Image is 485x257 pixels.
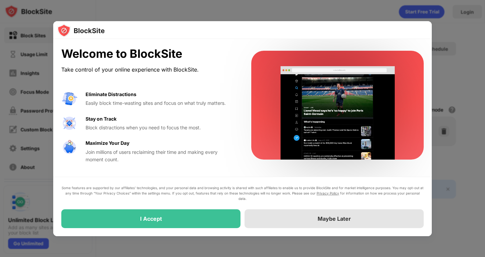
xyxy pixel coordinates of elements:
div: Welcome to BlockSite [61,47,235,61]
div: Maximize Your Day [86,139,129,147]
div: Eliminate Distractions [86,91,136,98]
img: value-avoid-distractions.svg [61,91,77,107]
div: Some features are supported by our affiliates’ technologies, and your personal data and browsing ... [61,185,424,201]
img: logo-blocksite.svg [57,24,105,37]
div: Take control of your online experience with BlockSite. [61,65,235,75]
div: Stay on Track [86,115,117,123]
div: Maybe Later [318,215,351,222]
div: Block distractions when you need to focus the most. [86,124,235,131]
img: value-focus.svg [61,115,77,131]
a: Privacy Policy [317,191,339,195]
div: Easily block time-wasting sites and focus on what truly matters. [86,99,235,107]
div: I Accept [140,215,162,222]
div: Join millions of users reclaiming their time and making every moment count. [86,148,235,164]
img: value-safe-time.svg [61,139,77,156]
